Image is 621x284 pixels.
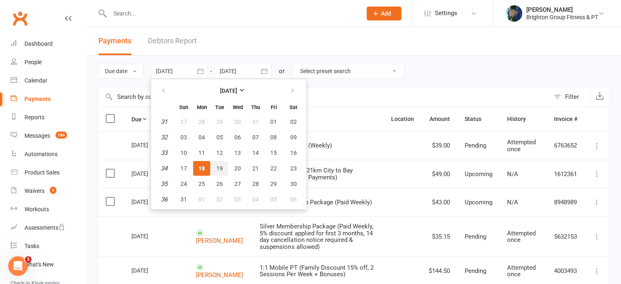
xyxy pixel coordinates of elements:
[265,130,282,145] button: 08
[229,161,246,176] button: 20
[421,188,457,216] td: $43.00
[24,206,49,212] div: Workouts
[547,160,585,188] td: 1612361
[465,233,486,240] span: Pending
[271,104,277,110] small: Friday
[98,87,550,107] input: Search by contact name or invoice number
[279,66,285,76] div: or
[465,267,486,275] span: Pending
[193,114,210,129] button: 28
[107,8,356,19] input: Search...
[175,177,192,191] button: 24
[247,192,264,207] button: 04
[180,119,187,125] span: 27
[24,224,65,231] div: Assessments
[180,196,187,203] span: 31
[197,104,207,110] small: Monday
[367,7,401,20] button: Add
[211,192,228,207] button: 02
[161,149,167,157] em: 33
[98,64,143,78] button: Due date
[283,130,304,145] button: 09
[290,150,297,156] span: 16
[196,237,243,244] a: [PERSON_NAME]
[10,8,30,29] a: Clubworx
[11,219,86,237] a: Assessments
[211,177,228,191] button: 26
[465,170,492,178] span: Upcoming
[11,108,86,127] a: Reports
[148,27,197,55] a: Debtors Report
[193,145,210,160] button: 11
[216,119,223,125] span: 29
[24,96,51,102] div: Payments
[98,27,131,55] button: Payments
[381,10,391,17] span: Add
[251,104,260,110] small: Thursday
[220,87,237,94] strong: [DATE]
[290,119,297,125] span: 02
[198,134,205,141] span: 04
[290,196,297,203] span: 06
[211,114,228,129] button: 29
[265,177,282,191] button: 29
[24,261,54,268] div: What's New
[11,127,86,145] a: Messages 186
[247,145,264,160] button: 14
[161,196,167,203] em: 36
[11,145,86,163] a: Automations
[198,150,205,156] span: 11
[421,216,457,257] td: $35.15
[270,196,277,203] span: 05
[283,161,304,176] button: 23
[457,107,500,131] th: Status
[260,223,373,250] span: Silver Membership Package (Paid Weekly, 5% discount applied for first 3 months, 14 day cancellati...
[180,150,187,156] span: 10
[547,131,585,159] td: 6763652
[24,40,53,47] div: Dashboard
[216,181,223,187] span: 26
[216,196,223,203] span: 02
[180,181,187,187] span: 24
[56,132,67,139] span: 186
[252,181,259,187] span: 28
[290,181,297,187] span: 30
[421,160,457,188] td: $49.00
[270,150,277,156] span: 15
[216,134,223,141] span: 05
[507,199,518,206] span: N/A
[247,161,264,176] button: 21
[507,230,536,244] span: Attempted once
[175,114,192,129] button: 27
[252,165,259,172] span: 21
[260,264,373,278] span: 1:1 Mobile PT (Family Discount 15% off, 2 Sessions Per Week + Bonuses)
[229,130,246,145] button: 06
[234,181,241,187] span: 27
[50,187,56,194] span: 4
[252,134,259,141] span: 07
[131,195,169,208] div: [DATE]
[8,256,28,276] iframe: Intercom live chat
[175,161,192,176] button: 17
[11,35,86,53] a: Dashboard
[565,92,579,102] div: Filter
[547,107,585,131] th: Invoice #
[131,264,169,277] div: [DATE]
[180,165,187,172] span: 17
[270,119,277,125] span: 01
[265,114,282,129] button: 01
[229,192,246,207] button: 03
[175,192,192,207] button: 31
[421,131,457,159] td: $39.00
[198,196,205,203] span: 01
[290,165,297,172] span: 23
[180,134,187,141] span: 03
[252,196,259,203] span: 04
[211,161,228,176] button: 19
[252,150,259,156] span: 14
[229,177,246,191] button: 27
[270,165,277,172] span: 22
[507,139,536,153] span: Attempted once
[283,145,304,160] button: 16
[265,161,282,176] button: 22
